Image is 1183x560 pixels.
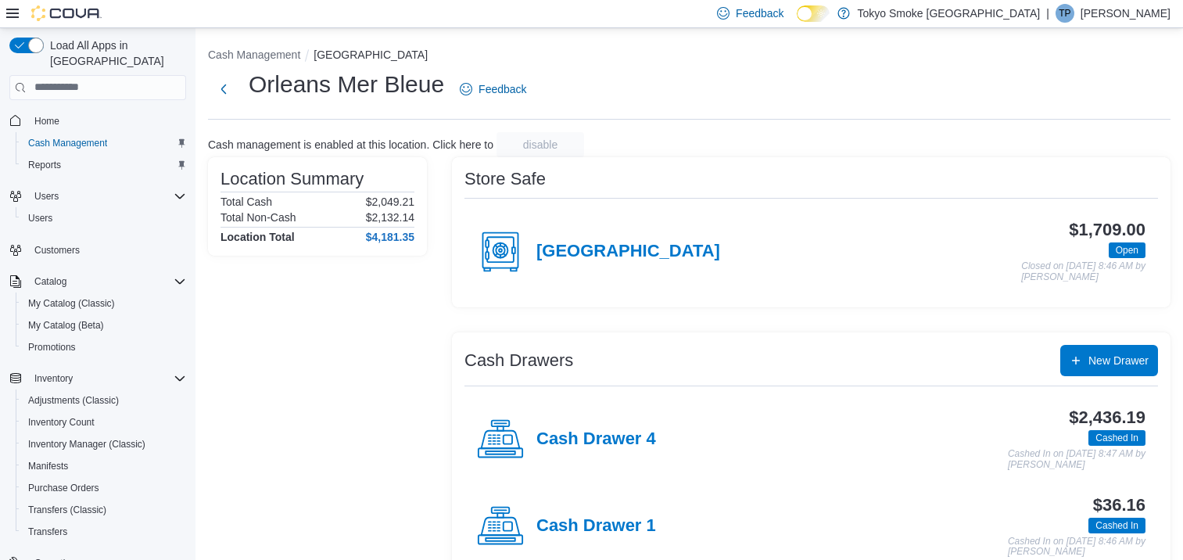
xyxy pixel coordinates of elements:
p: Cash management is enabled at this location. Click here to [208,138,493,151]
span: Reports [22,156,186,174]
div: Tyler Perry [1056,4,1074,23]
h6: Total Cash [220,196,272,208]
a: Transfers [22,522,73,541]
p: Closed on [DATE] 8:46 AM by [PERSON_NAME] [1021,261,1145,282]
button: Cash Management [208,48,300,61]
span: New Drawer [1088,353,1149,368]
a: Transfers (Classic) [22,501,113,519]
h4: Cash Drawer 1 [536,516,656,537]
p: [PERSON_NAME] [1081,4,1170,23]
a: Customers [28,241,86,260]
a: Feedback [453,74,532,105]
span: Customers [28,240,186,260]
span: Purchase Orders [28,482,99,494]
a: Home [28,112,66,131]
h1: Orleans Mer Bleue [249,69,444,100]
span: Open [1116,243,1138,257]
button: Promotions [16,336,192,358]
a: Manifests [22,457,74,476]
button: Inventory Count [16,411,192,433]
h3: $36.16 [1093,496,1145,515]
img: Cova [31,5,102,21]
span: Transfers (Classic) [22,501,186,519]
span: Users [34,190,59,203]
span: Feedback [479,81,526,97]
a: Promotions [22,338,82,357]
span: Cashed In [1095,431,1138,445]
nav: An example of EuiBreadcrumbs [208,47,1170,66]
a: Purchase Orders [22,479,106,497]
span: Customers [34,244,80,257]
button: Customers [3,239,192,261]
span: Cash Management [28,137,107,149]
button: Adjustments (Classic) [16,389,192,411]
span: Reports [28,159,61,171]
button: Purchase Orders [16,477,192,499]
span: Catalog [28,272,186,291]
a: Inventory Manager (Classic) [22,435,152,454]
span: Manifests [22,457,186,476]
button: Users [16,207,192,229]
span: Promotions [22,338,186,357]
a: My Catalog (Beta) [22,316,110,335]
a: Users [22,209,59,228]
span: Adjustments (Classic) [22,391,186,410]
span: My Catalog (Beta) [22,316,186,335]
span: Feedback [736,5,783,21]
p: Tokyo Smoke [GEOGRAPHIC_DATA] [858,4,1041,23]
span: Cashed In [1088,430,1145,446]
span: Inventory Manager (Classic) [22,435,186,454]
span: Dark Mode [797,22,798,23]
span: My Catalog (Beta) [28,319,104,332]
span: Adjustments (Classic) [28,394,119,407]
span: Inventory [34,372,73,385]
p: $2,049.21 [366,196,414,208]
button: Transfers [16,521,192,543]
button: Users [28,187,65,206]
h3: $1,709.00 [1069,221,1145,239]
button: disable [497,132,584,157]
span: Inventory Count [22,413,186,432]
button: My Catalog (Classic) [16,293,192,314]
span: Cashed In [1095,519,1138,533]
span: Home [28,111,186,131]
button: [GEOGRAPHIC_DATA] [314,48,428,61]
button: Inventory [3,368,192,389]
span: Transfers [28,526,67,538]
span: Home [34,115,59,127]
span: Inventory Manager (Classic) [28,438,145,451]
span: Inventory Count [28,416,95,429]
span: Users [28,187,186,206]
span: My Catalog (Classic) [28,297,115,310]
span: Transfers [22,522,186,541]
span: My Catalog (Classic) [22,294,186,313]
span: disable [523,137,557,153]
button: Cash Management [16,132,192,154]
button: Catalog [28,272,73,291]
button: Catalog [3,271,192,293]
span: Open [1109,242,1145,258]
a: Adjustments (Classic) [22,391,125,410]
span: Cash Management [22,134,186,153]
a: Cash Management [22,134,113,153]
span: TP [1059,4,1070,23]
button: Inventory Manager (Classic) [16,433,192,455]
input: Dark Mode [797,5,830,22]
h3: Cash Drawers [464,351,573,370]
p: | [1046,4,1049,23]
button: Inventory [28,369,79,388]
h6: Total Non-Cash [220,211,296,224]
a: My Catalog (Classic) [22,294,121,313]
h4: Cash Drawer 4 [536,429,656,450]
span: Load All Apps in [GEOGRAPHIC_DATA] [44,38,186,69]
h3: Location Summary [220,170,364,188]
button: New Drawer [1060,345,1158,376]
h3: $2,436.19 [1069,408,1145,427]
span: Users [28,212,52,224]
button: Users [3,185,192,207]
a: Inventory Count [22,413,101,432]
h4: [GEOGRAPHIC_DATA] [536,242,720,262]
button: Transfers (Classic) [16,499,192,521]
span: Users [22,209,186,228]
h4: $4,181.35 [366,231,414,243]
